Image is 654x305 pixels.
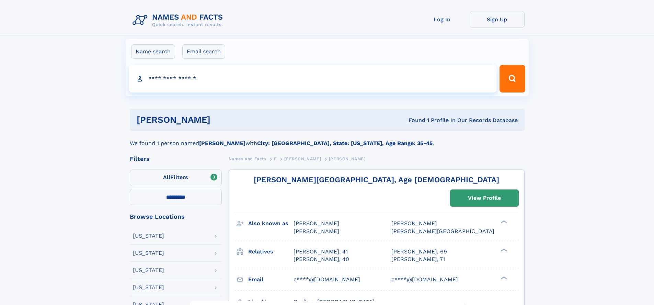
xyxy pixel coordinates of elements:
a: Log In [415,11,470,28]
div: Filters [130,156,222,162]
label: Filters [130,170,222,186]
div: We found 1 person named with . [130,131,525,148]
a: F [274,154,277,163]
a: [PERSON_NAME][GEOGRAPHIC_DATA], Age [DEMOGRAPHIC_DATA] [254,175,499,184]
a: Sign Up [470,11,525,28]
div: [US_STATE] [133,268,164,273]
div: [US_STATE] [133,250,164,256]
a: View Profile [450,190,518,206]
div: [US_STATE] [133,233,164,239]
label: Email search [182,44,225,59]
span: [PERSON_NAME] [294,228,339,235]
div: ❯ [499,220,507,224]
span: Grafton, [GEOGRAPHIC_DATA] [294,298,375,305]
a: [PERSON_NAME], 41 [294,248,348,255]
span: F [274,156,277,161]
img: Logo Names and Facts [130,11,229,30]
h1: [PERSON_NAME] [137,116,310,124]
div: View Profile [468,190,501,206]
a: Names and Facts [229,154,266,163]
span: [PERSON_NAME] [284,156,321,161]
h3: Also known as [248,218,294,229]
a: [PERSON_NAME], 69 [391,248,447,255]
div: [US_STATE] [133,285,164,290]
div: ❯ [499,248,507,252]
div: Browse Locations [130,214,222,220]
div: ❯ [499,275,507,280]
a: [PERSON_NAME], 71 [391,255,445,263]
h3: Email [248,274,294,285]
a: [PERSON_NAME], 40 [294,255,349,263]
a: [PERSON_NAME] [284,154,321,163]
b: City: [GEOGRAPHIC_DATA], State: [US_STATE], Age Range: 35-45 [257,140,433,146]
span: [PERSON_NAME][GEOGRAPHIC_DATA] [391,228,494,235]
button: Search Button [500,65,525,92]
span: All [163,174,170,181]
h3: Relatives [248,246,294,258]
label: Name search [131,44,175,59]
span: [PERSON_NAME] [391,220,437,227]
div: Found 1 Profile In Our Records Database [309,117,518,124]
span: [PERSON_NAME] [329,156,366,161]
b: [PERSON_NAME] [199,140,245,146]
input: search input [129,65,497,92]
span: [PERSON_NAME] [294,220,339,227]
